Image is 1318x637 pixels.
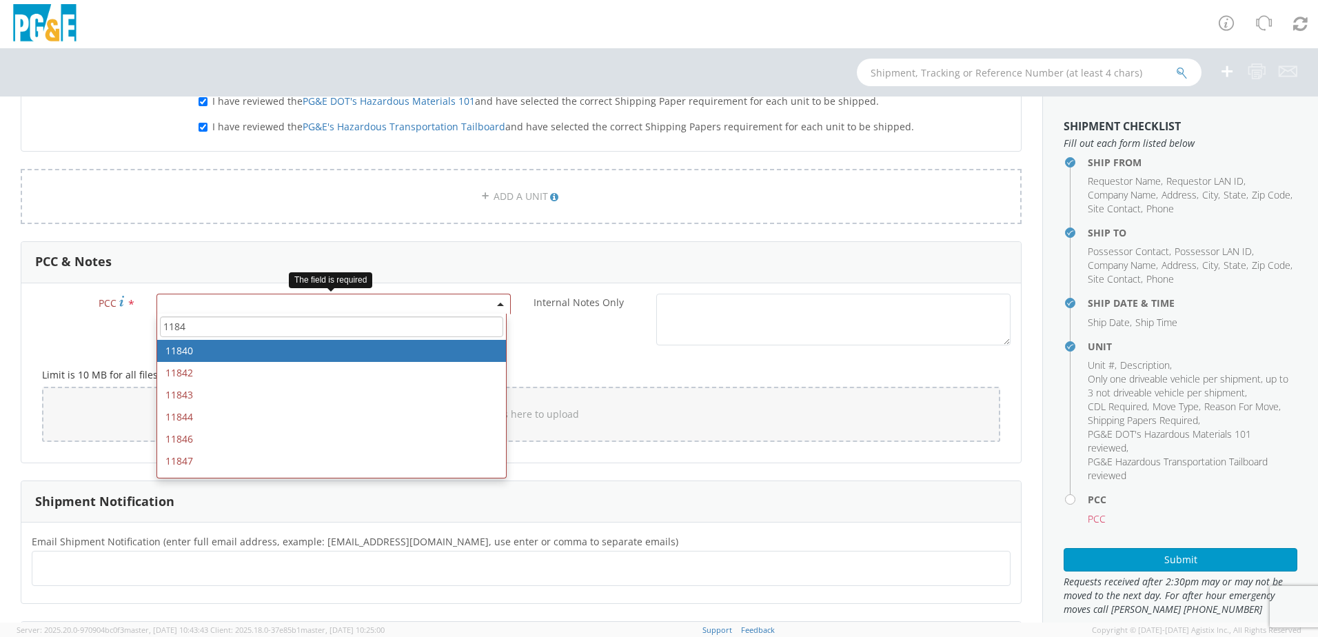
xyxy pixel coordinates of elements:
span: Requestor LAN ID [1166,174,1244,188]
input: Shipment, Tracking or Reference Number (at least 4 chars) [857,59,1202,86]
li: , [1088,358,1117,372]
li: , [1120,358,1172,372]
li: , [1252,259,1292,272]
h3: PCC & Notes [35,255,112,269]
li: , [1088,272,1143,286]
h4: Ship From [1088,157,1297,168]
li: , [1088,259,1158,272]
span: PG&E Hazardous Transportation Tailboard reviewed [1088,455,1268,482]
span: PCC [99,296,116,310]
span: master, [DATE] 10:43:43 [124,625,208,635]
h4: PCC [1088,494,1297,505]
span: Address [1162,188,1197,201]
li: , [1224,259,1248,272]
span: City [1202,188,1218,201]
li: , [1088,188,1158,202]
li: 11844 [157,406,506,428]
li: , [1162,259,1199,272]
span: Client: 2025.18.0-37e85b1 [210,625,385,635]
span: Ship Date [1088,316,1130,329]
span: Fill out each form listed below [1064,136,1297,150]
li: , [1088,316,1132,330]
div: The field is required [289,272,372,288]
span: Requestor Name [1088,174,1161,188]
span: I have reviewed the and have selected the correct Shipping Paper requirement for each unit to be ... [212,94,879,108]
li: , [1202,188,1220,202]
li: , [1162,188,1199,202]
span: City [1202,259,1218,272]
span: Reason For Move [1204,400,1279,413]
a: Feedback [741,625,775,635]
span: Ship Time [1135,316,1177,329]
span: Company Name [1088,188,1156,201]
span: Address [1162,259,1197,272]
span: Phone [1146,272,1174,285]
h4: Ship Date & Time [1088,298,1297,308]
a: ADD A UNIT [21,169,1022,224]
span: Zip Code [1252,188,1290,201]
li: , [1166,174,1246,188]
span: State [1224,188,1246,201]
li: , [1153,400,1201,414]
span: I have reviewed the and have selected the correct Shipping Papers requirement for each unit to be... [212,120,914,133]
li: , [1088,174,1163,188]
span: Move Type [1153,400,1199,413]
span: Unit # [1088,358,1115,372]
a: Support [702,625,732,635]
span: Site Contact [1088,202,1141,215]
span: Requests received after 2:30pm may or may not be moved to the next day. For after hour emergency ... [1064,575,1297,616]
a: PG&E's Hazardous Transportation Tailboard [303,120,505,133]
span: State [1224,259,1246,272]
li: , [1252,188,1292,202]
li: , [1175,245,1254,259]
li: , [1224,188,1248,202]
li: 11842 [157,362,506,384]
strong: Shipment Checklist [1064,119,1181,134]
span: Zip Code [1252,259,1290,272]
h5: Limit is 10 MB for all files and 10 MB for a one file. Only .pdf, .png and .jpeg files may be upl... [42,370,1000,380]
h4: Unit [1088,341,1297,352]
span: Shipping Papers Required [1088,414,1198,427]
li: , [1088,245,1171,259]
li: , [1088,202,1143,216]
li: , [1204,400,1281,414]
li: 11848 [157,472,506,494]
span: Site Contact [1088,272,1141,285]
li: , [1088,400,1149,414]
a: PG&E DOT's Hazardous Materials 101 [303,94,475,108]
input: I have reviewed thePG&E's Hazardous Transportation Tailboardand have selected the correct Shippin... [199,123,207,132]
li: 11846 [157,428,506,450]
li: , [1088,427,1294,455]
span: Only one driveable vehicle per shipment, up to 3 not driveable vehicle per shipment [1088,372,1288,399]
li: 11840 [157,340,506,362]
span: Email Shipment Notification (enter full email address, example: jdoe01@agistix.com, use enter or ... [32,535,678,548]
span: PCC [1088,512,1106,525]
input: I have reviewed thePG&E DOT's Hazardous Materials 101and have selected the correct Shipping Paper... [199,97,207,106]
img: pge-logo-06675f144f4cfa6a6814.png [10,4,79,45]
span: Possessor LAN ID [1175,245,1252,258]
span: Copyright © [DATE]-[DATE] Agistix Inc., All Rights Reserved [1092,625,1301,636]
span: Drop files here to upload [464,407,579,421]
span: CDL Required [1088,400,1147,413]
button: Submit [1064,548,1297,572]
li: , [1202,259,1220,272]
span: PG&E DOT's Hazardous Materials 101 reviewed [1088,427,1251,454]
li: , [1088,414,1200,427]
span: Possessor Contact [1088,245,1169,258]
li: 11847 [157,450,506,472]
span: Internal Notes Only [534,296,624,309]
li: 11843 [157,384,506,406]
span: Description [1120,358,1170,372]
span: Server: 2025.20.0-970904bc0f3 [17,625,208,635]
h3: Shipment Notification [35,495,174,509]
li: , [1088,372,1294,400]
span: master, [DATE] 10:25:00 [301,625,385,635]
h4: Ship To [1088,228,1297,238]
span: Phone [1146,202,1174,215]
span: Company Name [1088,259,1156,272]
